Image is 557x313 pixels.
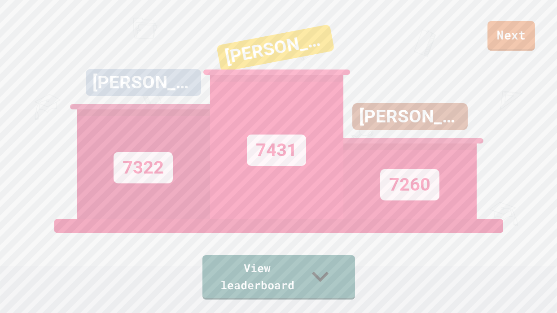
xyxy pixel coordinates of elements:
[114,152,173,183] div: 7322
[380,169,439,200] div: 7260
[487,21,535,51] a: Next
[216,24,334,72] div: [PERSON_NAME]
[247,135,306,166] div: 7431
[352,103,468,130] div: [PERSON_NAME] AND [PERSON_NAME]
[86,69,201,96] div: [PERSON_NAME] AND [PERSON_NAME]
[202,255,355,300] a: View leaderboard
